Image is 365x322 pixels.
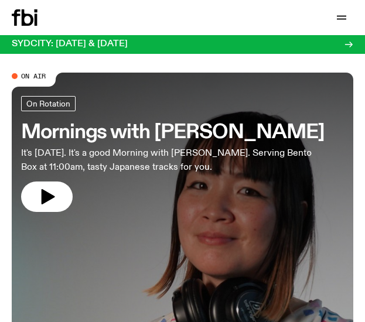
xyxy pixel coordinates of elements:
[21,96,325,212] a: Mornings with [PERSON_NAME]It's [DATE]. It's a good Morning with [PERSON_NAME]. Serving Bento Box...
[12,40,128,49] h3: SYDCITY: [DATE] & [DATE]
[21,96,76,111] a: On Rotation
[21,123,325,142] h3: Mornings with [PERSON_NAME]
[21,146,321,174] p: It's [DATE]. It's a good Morning with [PERSON_NAME]. Serving Bento Box at 11:00am, tasty Japanese...
[26,99,70,108] span: On Rotation
[21,72,46,80] span: On Air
